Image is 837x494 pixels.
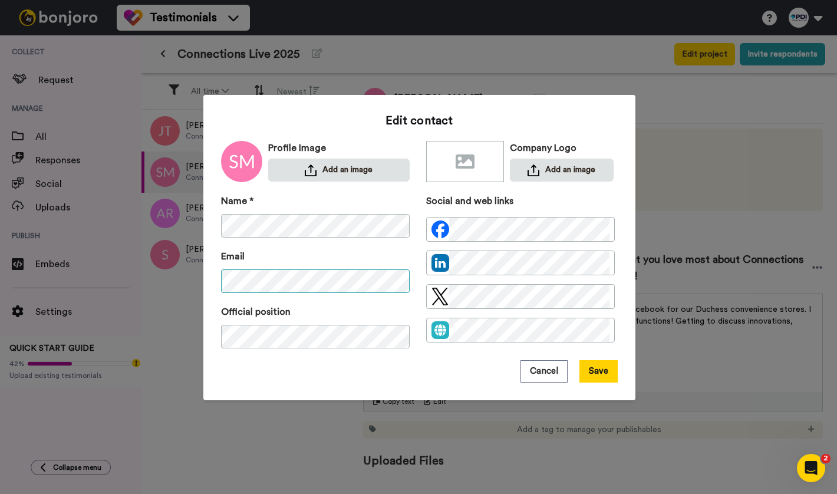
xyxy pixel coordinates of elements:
[305,164,317,176] img: upload.svg
[431,254,449,272] img: linked-in.png
[221,141,262,182] img: sm.png
[385,113,453,129] h1: Edit contact
[431,288,449,305] img: twitter-x-black.png
[268,159,410,182] button: Add an image
[431,321,449,339] img: web.svg
[426,194,615,208] div: Social and web links
[579,360,618,383] button: Save
[221,249,245,264] label: Email
[431,220,449,238] img: facebook.svg
[221,194,253,208] label: Name *
[528,164,539,176] img: upload.svg
[268,141,410,155] div: Profile Image
[797,454,825,482] iframe: Intercom live chat
[510,159,614,182] button: Add an image
[821,454,831,463] span: 2
[221,305,291,319] label: Official position
[520,360,568,383] button: Cancel
[510,141,614,155] div: Company Logo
